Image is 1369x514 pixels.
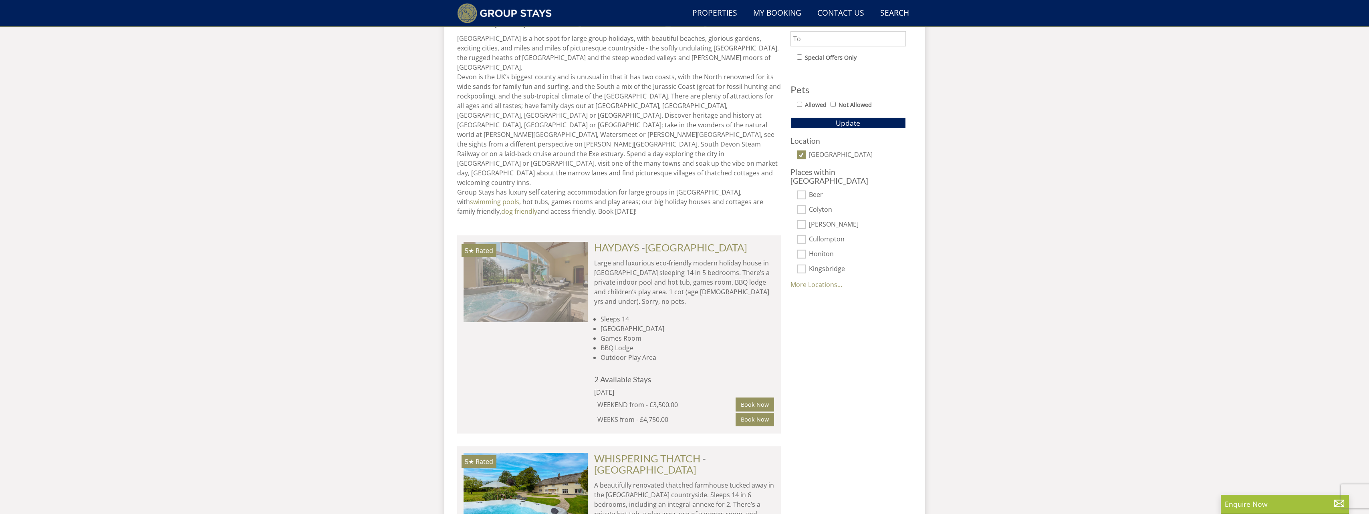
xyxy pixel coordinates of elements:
h1: Holiday Properties in [GEOGRAPHIC_DATA] [457,13,781,27]
label: [GEOGRAPHIC_DATA] [809,151,906,160]
span: Rated [476,246,493,255]
img: haydays-holiday-home-devon-sleeps-14-hot-tub-1.original.jpg [464,242,588,322]
p: [GEOGRAPHIC_DATA] is a hot spot for large group holidays, with beautiful beaches, glorious garden... [457,34,781,216]
a: swimming pools [470,197,519,206]
label: Not Allowed [839,100,872,109]
a: My Booking [750,4,804,22]
a: WHISPERING THATCH [594,452,700,464]
label: Colyton [809,206,906,215]
span: HAYDAYS has a 5 star rating under the Quality in Tourism Scheme [465,246,474,255]
img: Group Stays [457,3,552,23]
a: Book Now [736,413,774,426]
span: - [641,241,747,253]
label: Cullompton [809,235,906,244]
li: BBQ Lodge [601,343,774,353]
p: Enquire Now [1225,499,1345,509]
a: Properties [689,4,740,22]
li: Sleeps 14 [601,314,774,324]
span: Update [836,118,860,128]
a: Contact Us [814,4,867,22]
label: Beer [809,191,906,200]
div: [DATE] [594,388,702,397]
li: Games Room [601,333,774,343]
button: Update [790,117,906,128]
div: WEEKS from - £4,750.00 [597,415,736,424]
h3: Pets [790,84,906,95]
span: Rated [476,457,493,466]
h3: Places within [GEOGRAPHIC_DATA] [790,168,906,185]
a: Search [877,4,912,22]
span: - [594,452,706,476]
div: WEEKEND from - £3,500.00 [597,400,736,410]
h3: Location [790,137,906,145]
p: Large and luxurious eco-friendly modern holiday house in [GEOGRAPHIC_DATA] sleeping 14 in 5 bedro... [594,258,774,306]
label: Special Offers Only [805,53,857,62]
label: Kingsbridge [809,265,906,274]
label: Allowed [805,100,827,109]
a: [GEOGRAPHIC_DATA] [594,464,696,476]
li: Outdoor Play Area [601,353,774,362]
a: [GEOGRAPHIC_DATA] [645,241,747,253]
a: dog friendly [501,207,537,216]
input: To [790,31,906,46]
a: 5★ Rated [464,242,588,322]
label: [PERSON_NAME] [809,221,906,229]
a: Book Now [736,398,774,411]
label: Honiton [809,250,906,259]
span: WHISPERING THATCH has a 5 star rating under the Quality in Tourism Scheme [465,457,474,466]
a: More Locations... [790,280,842,289]
li: [GEOGRAPHIC_DATA] [601,324,774,333]
h4: 2 Available Stays [594,375,774,383]
a: HAYDAYS [594,241,639,253]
